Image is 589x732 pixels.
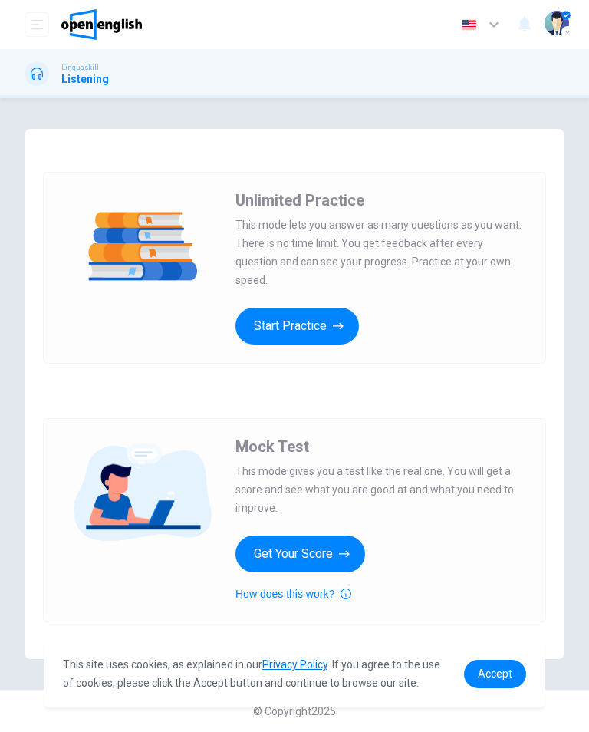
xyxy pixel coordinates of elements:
span: This mode lets you answer as many questions as you want. There is no time limit. You get feedback... [235,216,527,289]
img: OpenEnglish logo [61,9,142,40]
a: dismiss cookie message [464,660,526,688]
span: Linguaskill [61,62,99,73]
div: cookieconsent [44,640,545,707]
span: This site uses cookies, as explained in our . If you agree to the use of cookies, please click th... [63,658,440,689]
button: Start Practice [235,308,359,345]
img: en [459,19,479,31]
span: This mode gives you a test like the real one. You will get a score and see what you are good at a... [235,462,527,517]
button: Get Your Score [235,536,365,572]
img: Profile picture [545,11,569,35]
span: Mock Test [235,437,309,456]
span: © Copyright 2025 [253,705,336,717]
span: Unlimited Practice [235,191,364,209]
span: Accept [478,668,512,680]
h1: Listening [61,73,109,85]
button: open mobile menu [25,12,49,37]
button: How does this work? [235,585,351,603]
a: Privacy Policy [262,658,327,671]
